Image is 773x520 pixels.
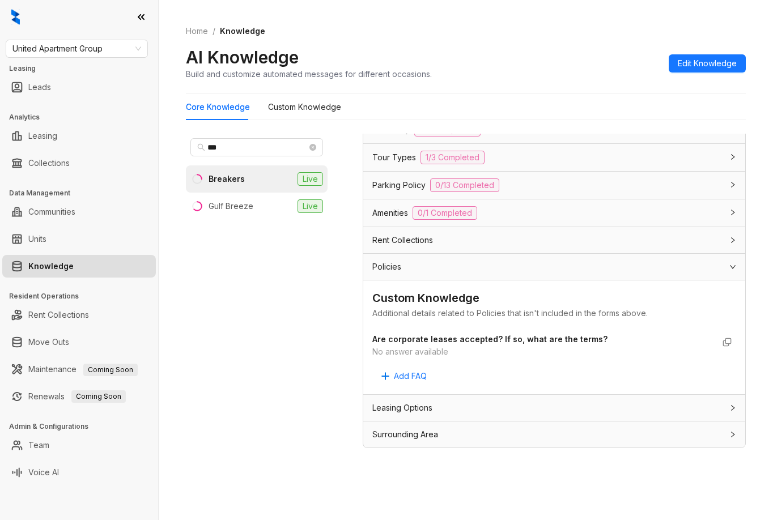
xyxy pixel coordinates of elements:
[2,125,156,147] li: Leasing
[430,178,499,192] span: 0/13 Completed
[2,152,156,174] li: Collections
[9,63,158,74] h3: Leasing
[197,143,205,151] span: search
[2,255,156,278] li: Knowledge
[209,173,245,185] div: Breakers
[12,40,141,57] span: United Apartment Group
[729,431,736,438] span: collapsed
[394,370,427,382] span: Add FAQ
[372,367,436,385] button: Add FAQ
[71,390,126,403] span: Coming Soon
[372,151,416,164] span: Tour Types
[298,172,323,186] span: Live
[213,25,215,37] li: /
[729,209,736,216] span: collapsed
[2,228,156,250] li: Units
[372,234,433,246] span: Rent Collections
[11,9,20,25] img: logo
[372,334,608,344] strong: Are corporate leases accepted? If so, what are the terms?
[9,291,158,301] h3: Resident Operations
[729,237,736,244] span: collapsed
[28,255,74,278] a: Knowledge
[363,395,745,421] div: Leasing Options
[28,152,70,174] a: Collections
[220,26,265,36] span: Knowledge
[2,201,156,223] li: Communities
[372,261,401,273] span: Policies
[363,227,745,253] div: Rent Collections
[209,200,253,212] div: Gulf Breeze
[372,289,736,307] div: Custom Knowledge
[421,151,485,164] span: 1/3 Completed
[2,385,156,408] li: Renewals
[372,179,426,191] span: Parking Policy
[363,421,745,447] div: Surrounding Area
[372,428,438,441] span: Surrounding Area
[372,307,736,319] div: Additional details related to Policies that isn't included in the forms above.
[309,144,316,151] span: close-circle
[186,68,432,80] div: Build and customize automated messages for different occasions.
[28,434,49,457] a: Team
[2,76,156,99] li: Leads
[2,358,156,381] li: Maintenance
[9,421,158,432] h3: Admin & Configurations
[363,172,745,199] div: Parking Policy0/13 Completed
[363,254,745,280] div: Policies
[729,181,736,188] span: collapsed
[2,304,156,326] li: Rent Collections
[28,125,57,147] a: Leasing
[9,112,158,122] h3: Analytics
[28,331,69,353] a: Move Outs
[83,364,138,376] span: Coming Soon
[372,346,713,358] div: No answer available
[186,46,299,68] h2: AI Knowledge
[363,144,745,171] div: Tour Types1/3 Completed
[184,25,210,37] a: Home
[372,402,432,414] span: Leasing Options
[28,461,59,484] a: Voice AI
[363,199,745,227] div: Amenities0/1 Completed
[9,188,158,198] h3: Data Management
[413,206,477,220] span: 0/1 Completed
[729,404,736,411] span: collapsed
[298,199,323,213] span: Live
[2,461,156,484] li: Voice AI
[28,76,51,99] a: Leads
[729,263,736,270] span: expanded
[186,101,250,113] div: Core Knowledge
[28,385,126,408] a: RenewalsComing Soon
[729,154,736,160] span: collapsed
[28,201,75,223] a: Communities
[28,304,89,326] a: Rent Collections
[28,228,46,250] a: Units
[2,331,156,353] li: Move Outs
[669,54,746,73] button: Edit Knowledge
[678,57,737,70] span: Edit Knowledge
[268,101,341,113] div: Custom Knowledge
[2,434,156,457] li: Team
[372,207,408,219] span: Amenities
